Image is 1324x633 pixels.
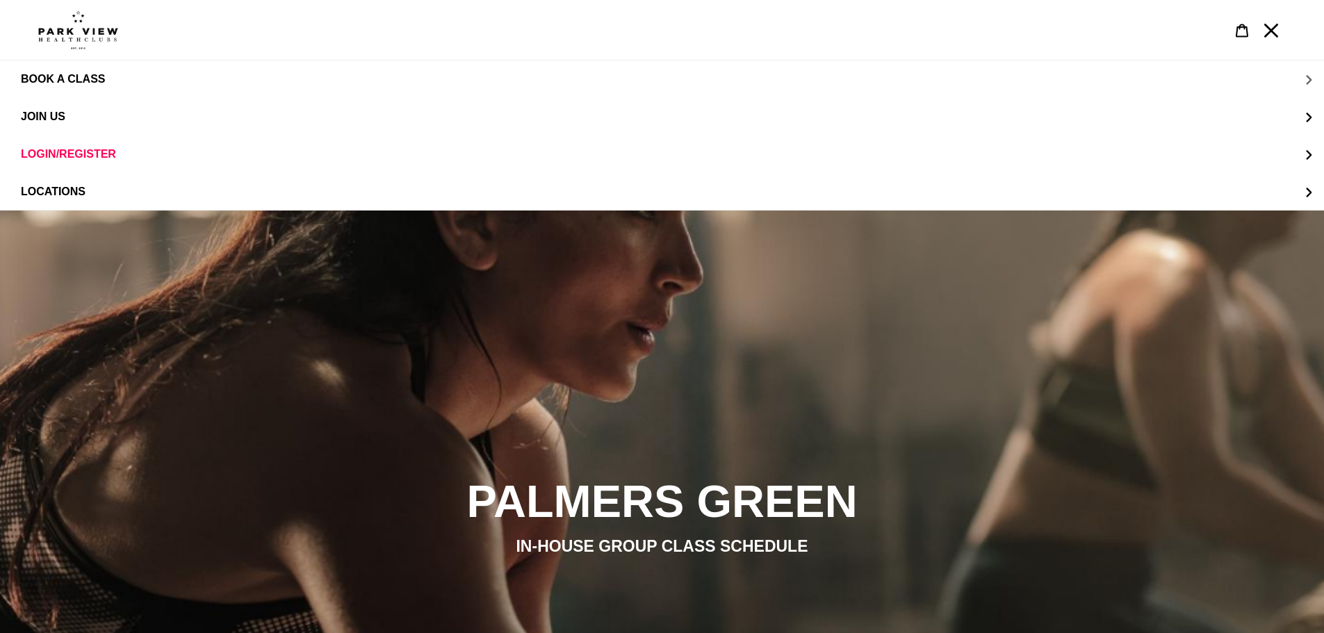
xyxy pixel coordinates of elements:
img: Park view health clubs is a gym near you. [38,10,118,49]
span: LOGIN/REGISTER [21,148,116,161]
span: BOOK A CLASS [21,73,105,85]
h2: PALMERS GREEN [284,475,1041,529]
button: Menu [1257,15,1286,45]
span: JOIN US [21,110,65,123]
span: IN-HOUSE GROUP CLASS SCHEDULE [516,537,808,555]
span: LOCATIONS [21,186,85,198]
